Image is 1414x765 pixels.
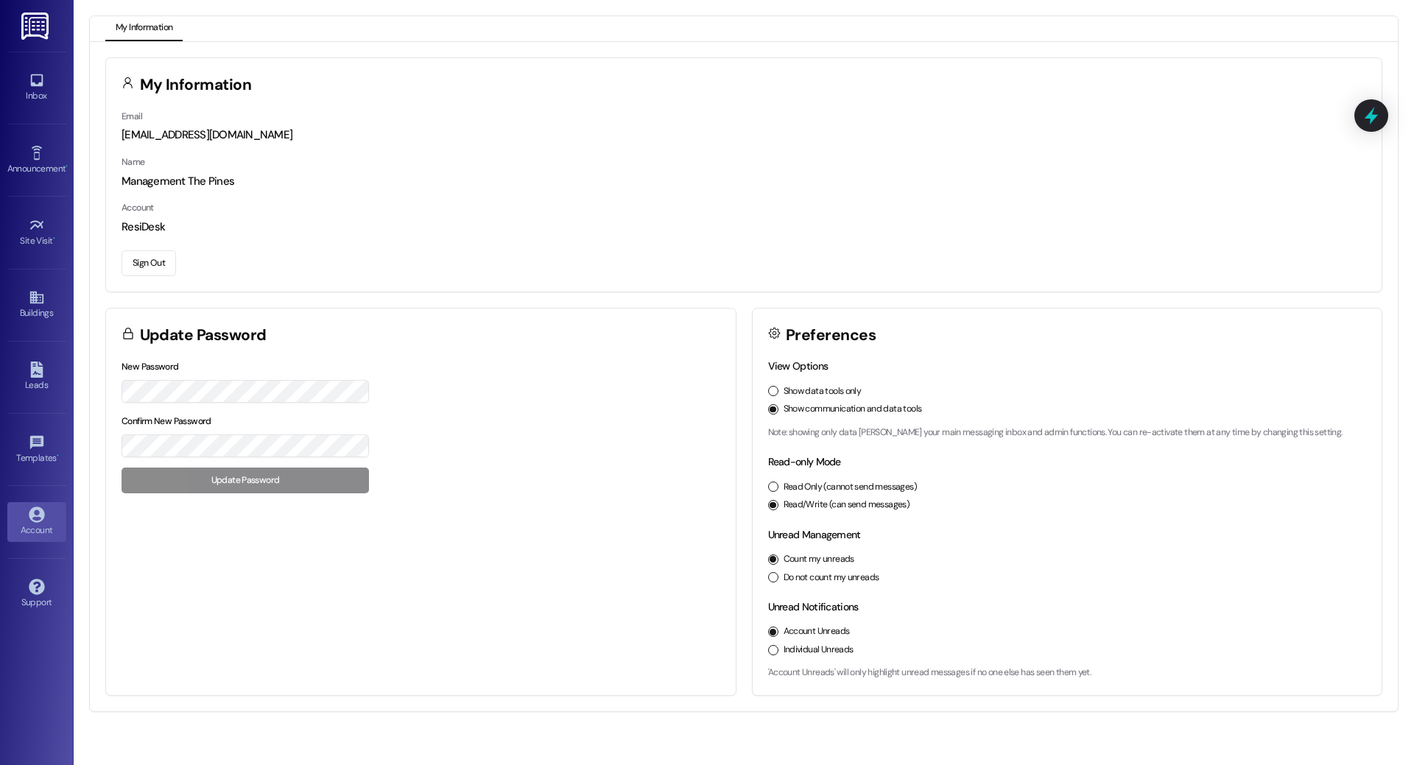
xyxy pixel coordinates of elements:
[768,600,859,613] label: Unread Notifications
[7,213,66,253] a: Site Visit •
[784,571,879,585] label: Do not count my unreads
[7,502,66,542] a: Account
[57,451,59,461] span: •
[122,174,1366,189] div: Management The Pines
[784,385,862,398] label: Show data tools only
[105,16,183,41] button: My Information
[122,250,176,276] button: Sign Out
[786,328,876,343] h3: Preferences
[784,644,854,657] label: Individual Unreads
[140,328,267,343] h3: Update Password
[122,361,179,373] label: New Password
[784,481,917,494] label: Read Only (cannot send messages)
[122,156,145,168] label: Name
[768,666,1367,680] p: 'Account Unreads' will only highlight unread messages if no one else has seen them yet.
[7,68,66,107] a: Inbox
[7,285,66,325] a: Buildings
[784,625,850,638] label: Account Unreads
[7,357,66,397] a: Leads
[122,127,1366,143] div: [EMAIL_ADDRESS][DOMAIN_NAME]
[768,528,861,541] label: Unread Management
[7,574,66,614] a: Support
[21,13,52,40] img: ResiDesk Logo
[784,498,910,512] label: Read/Write (can send messages)
[122,110,142,122] label: Email
[122,202,154,214] label: Account
[140,77,252,93] h3: My Information
[122,219,1366,235] div: ResiDesk
[53,233,55,244] span: •
[784,403,922,416] label: Show communication and data tools
[768,359,829,373] label: View Options
[784,553,854,566] label: Count my unreads
[7,430,66,470] a: Templates •
[122,415,211,427] label: Confirm New Password
[768,455,841,468] label: Read-only Mode
[66,161,68,172] span: •
[768,426,1367,440] p: Note: showing only data [PERSON_NAME] your main messaging inbox and admin functions. You can re-a...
